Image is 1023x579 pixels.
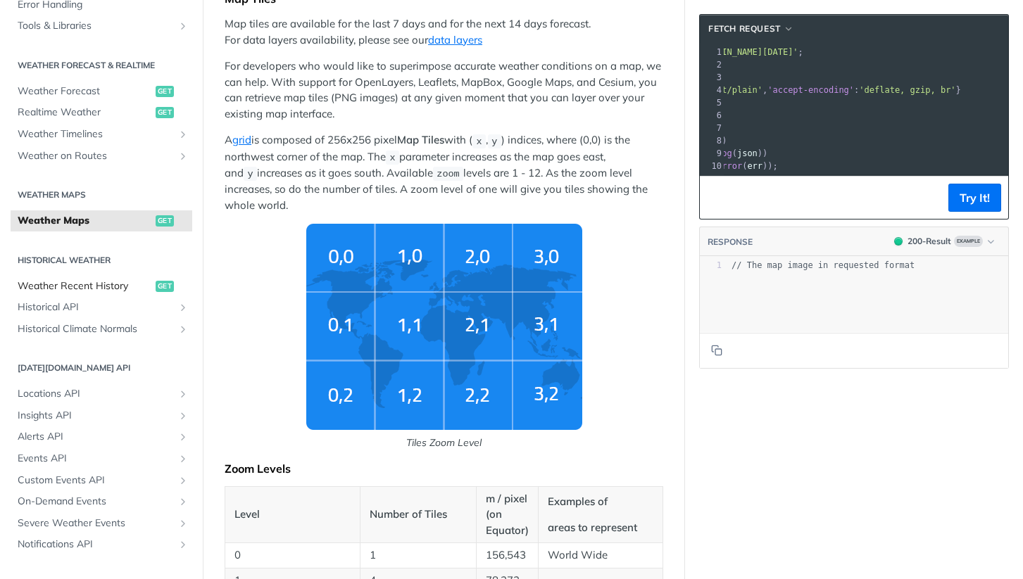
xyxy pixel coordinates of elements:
[18,409,174,423] span: Insights API
[156,215,174,227] span: get
[225,462,663,476] div: Zoom Levels
[234,547,351,564] p: 0
[177,20,189,32] button: Show subpages for Tools & Libraries
[11,81,192,102] a: Weather Forecastget
[700,96,724,109] div: 5
[486,491,529,539] p: m / pixel (on Equator)
[156,107,174,118] span: get
[894,237,903,246] span: 200
[11,59,192,72] h2: Weather Forecast & realtime
[11,470,192,491] a: Custom Events APIShow subpages for Custom Events API
[887,234,1001,248] button: 200200-ResultExample
[11,146,192,167] a: Weather on RoutesShow subpages for Weather on Routes
[306,224,582,430] img: weather-grid-map.png
[486,547,529,564] p: 156,543
[11,297,192,318] a: Historical APIShow subpages for Historical API
[370,547,467,564] p: 1
[18,537,174,552] span: Notifications API
[11,319,192,340] a: Historical Climate NormalsShow subpages for Historical Climate Normals
[225,132,663,213] p: A is composed of 256x256 pixel with ( , ) indices, where (0,0) is the northwest corner of the map...
[18,516,174,530] span: Severe Weather Events
[11,362,192,374] h2: [DATE][DOMAIN_NAME] API
[701,85,762,95] span: 'text/plain'
[11,210,192,231] a: Weather Mapsget
[11,405,192,426] a: Insights APIShow subpages for Insights API
[700,84,724,96] div: 4
[11,124,192,145] a: Weather TimelinesShow subpages for Weather Timelines
[177,518,189,529] button: Show subpages for Severe Weather Events
[437,169,459,179] span: zoom
[700,71,724,84] div: 3
[177,475,189,486] button: Show subpages for Custom Events API
[700,147,724,160] div: 9
[707,340,727,361] button: Copy to clipboard
[11,254,192,267] h2: Historical Weather
[948,184,1001,212] button: Try It!
[859,85,955,95] span: 'deflate, gzip, br'
[232,133,251,146] a: grid
[428,33,482,46] a: data layers
[18,322,174,336] span: Historical Climate Normals
[491,136,497,146] span: y
[177,388,189,400] button: Show subpages for Locations API
[18,430,174,444] span: Alerts API
[703,22,798,36] button: fetch Request
[717,161,742,171] span: error
[177,324,189,335] button: Show subpages for Historical Climate Normals
[11,15,192,37] a: Tools & LibrariesShow subpages for Tools & Libraries
[234,507,351,523] p: Level
[18,279,152,293] span: Weather Recent History
[700,109,724,122] div: 6
[11,383,192,405] a: Locations APIShow subpages for Locations API
[11,102,192,123] a: Realtime Weatherget
[177,410,189,421] button: Show subpages for Insights API
[177,539,189,550] button: Show subpages for Notifications API
[18,149,174,163] span: Weather on Routes
[11,491,192,512] a: On-Demand EventsShow subpages for On-Demand Events
[732,260,915,270] span: // The map image in requested format
[700,46,724,58] div: 1
[389,153,395,163] span: x
[707,235,753,249] button: RESPONSE
[11,276,192,297] a: Weather Recent Historyget
[548,520,653,536] p: areas to represent
[700,160,724,172] div: 10
[397,133,444,146] strong: Map Tiles
[18,19,174,33] span: Tools & Libraries
[177,129,189,140] button: Show subpages for Weather Timelines
[18,495,174,509] span: On-Demand Events
[700,122,724,134] div: 7
[18,127,174,141] span: Weather Timelines
[156,86,174,97] span: get
[11,534,192,555] a: Notifications APIShow subpages for Notifications API
[225,224,663,450] span: Tiles Zoom Level
[954,236,983,247] span: Example
[18,387,174,401] span: Locations API
[225,16,663,48] p: Map tiles are available for the last 7 days and for the next 14 days forecast. For data layers av...
[11,426,192,447] a: Alerts APIShow subpages for Alerts API
[18,84,152,98] span: Weather Forecast
[18,452,174,466] span: Events API
[666,47,798,57] span: '[URL][DOMAIN_NAME][DATE]'
[476,136,482,146] span: x
[11,448,192,469] a: Events APIShow subpages for Events API
[700,58,724,71] div: 2
[177,302,189,313] button: Show subpages for Historical API
[370,507,467,523] p: Number of Tiles
[247,169,253,179] span: y
[18,214,152,228] span: Weather Maps
[700,134,724,147] div: 8
[225,435,663,450] p: Tiles Zoom Level
[548,547,653,564] p: World Wide
[177,431,189,443] button: Show subpages for Alerts API
[18,300,174,314] span: Historical API
[908,235,951,248] div: 200 - Result
[11,513,192,534] a: Severe Weather EventsShow subpages for Severe Weather Events
[225,58,663,122] p: For developers who would like to superimpose accurate weather conditions on a map, we can help. W...
[700,260,722,272] div: 1
[11,189,192,201] h2: Weather Maps
[707,187,727,208] button: Copy to clipboard
[18,106,152,120] span: Realtime Weather
[18,473,174,488] span: Custom Events API
[177,151,189,162] button: Show subpages for Weather on Routes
